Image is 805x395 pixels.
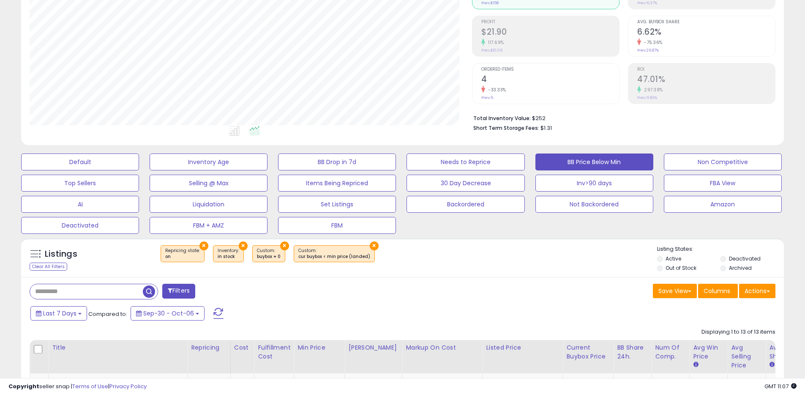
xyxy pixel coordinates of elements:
button: BB Drop in 7d [278,154,396,170]
small: Prev: 6.37% [637,0,657,5]
div: in stock [218,254,239,260]
small: Prev: 11.83% [637,95,657,100]
button: Items Being Repriced [278,175,396,192]
label: Out of Stock [666,264,696,272]
div: BB Share 24h. [617,343,648,361]
button: Needs to Reprice [407,154,524,170]
small: Prev: $10.06 [481,48,502,53]
button: Set Listings [278,196,396,213]
h2: 4 [481,74,619,86]
small: -75.36% [641,39,663,46]
button: Save View [653,284,697,298]
button: 30 Day Decrease [407,175,524,192]
div: Fulfillment Cost [258,343,290,361]
button: × [239,241,248,250]
a: Terms of Use [72,382,108,390]
label: Deactivated [729,255,761,262]
div: Num of Comp. [655,343,686,361]
p: Listing States: [657,245,784,253]
h2: 47.01% [637,74,775,86]
button: FBM + AMZ [150,217,267,234]
button: BB Price Below Min [535,154,653,170]
div: Markup on Cost [406,343,479,352]
h2: $21.90 [481,27,619,38]
span: ROI [637,67,775,72]
span: Compared to: [88,310,127,318]
button: Columns [698,284,738,298]
div: [PERSON_NAME] [348,343,398,352]
button: Last 7 Days [30,306,87,321]
button: AI [21,196,139,213]
span: Ordered Items [481,67,619,72]
button: FBM [278,217,396,234]
button: Non Competitive [664,154,782,170]
span: Avg. Buybox Share [637,20,775,25]
button: Top Sellers [21,175,139,192]
div: Displaying 1 to 13 of 13 items [701,328,775,336]
button: Actions [739,284,775,298]
div: Cost [234,343,251,352]
button: FBA View [664,175,782,192]
div: Repricing [191,343,227,352]
div: Avg Win Price [693,343,724,361]
button: Amazon [664,196,782,213]
small: -33.33% [485,87,506,93]
h5: Listings [45,248,77,260]
label: Archived [729,264,752,272]
small: Avg BB Share. [769,361,774,369]
span: Profit [481,20,619,25]
small: 297.38% [641,87,663,93]
button: Filters [162,284,195,299]
button: Deactivated [21,217,139,234]
small: 117.69% [485,39,504,46]
b: Short Term Storage Fees: [473,124,539,132]
div: Avg Selling Price [731,343,762,370]
div: Listed Price [486,343,559,352]
span: Sep-30 - Oct-06 [143,309,194,318]
div: Min Price [297,343,341,352]
button: × [280,241,289,250]
button: Inventory Age [150,154,267,170]
div: buybox = 0 [257,254,281,260]
button: Liquidation [150,196,267,213]
a: Privacy Policy [109,382,147,390]
div: seller snap | | [8,383,147,391]
span: Columns [704,287,730,295]
span: Last 7 Days [43,309,76,318]
small: Prev: 6 [481,95,493,100]
span: Repricing state : [165,247,200,260]
b: Total Inventory Value: [473,115,531,122]
span: Custom: [298,247,370,260]
span: Inventory : [218,247,239,260]
button: Backordered [407,196,524,213]
div: Title [52,343,184,352]
span: Custom: [257,247,281,260]
th: The percentage added to the cost of goods (COGS) that forms the calculator for Min & Max prices. [402,340,483,373]
button: Selling @ Max [150,175,267,192]
div: cur buybox < min price (landed) [298,254,370,260]
small: Prev: 26.87% [637,48,659,53]
div: Current Buybox Price [566,343,610,361]
button: Sep-30 - Oct-06 [131,306,205,321]
div: Avg BB Share [769,343,800,361]
label: Active [666,255,681,262]
button: Inv>90 days [535,175,653,192]
span: 2025-10-14 11:07 GMT [764,382,797,390]
button: × [199,241,208,250]
button: Default [21,154,139,170]
button: Not Backordered [535,196,653,213]
div: Clear All Filters [30,263,67,271]
h2: 6.62% [637,27,775,38]
span: $1.31 [540,124,552,132]
div: on [165,254,200,260]
strong: Copyright [8,382,39,390]
li: $252 [473,112,769,123]
small: Prev: $158 [481,0,499,5]
button: × [370,241,379,250]
small: Avg Win Price. [693,361,698,369]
